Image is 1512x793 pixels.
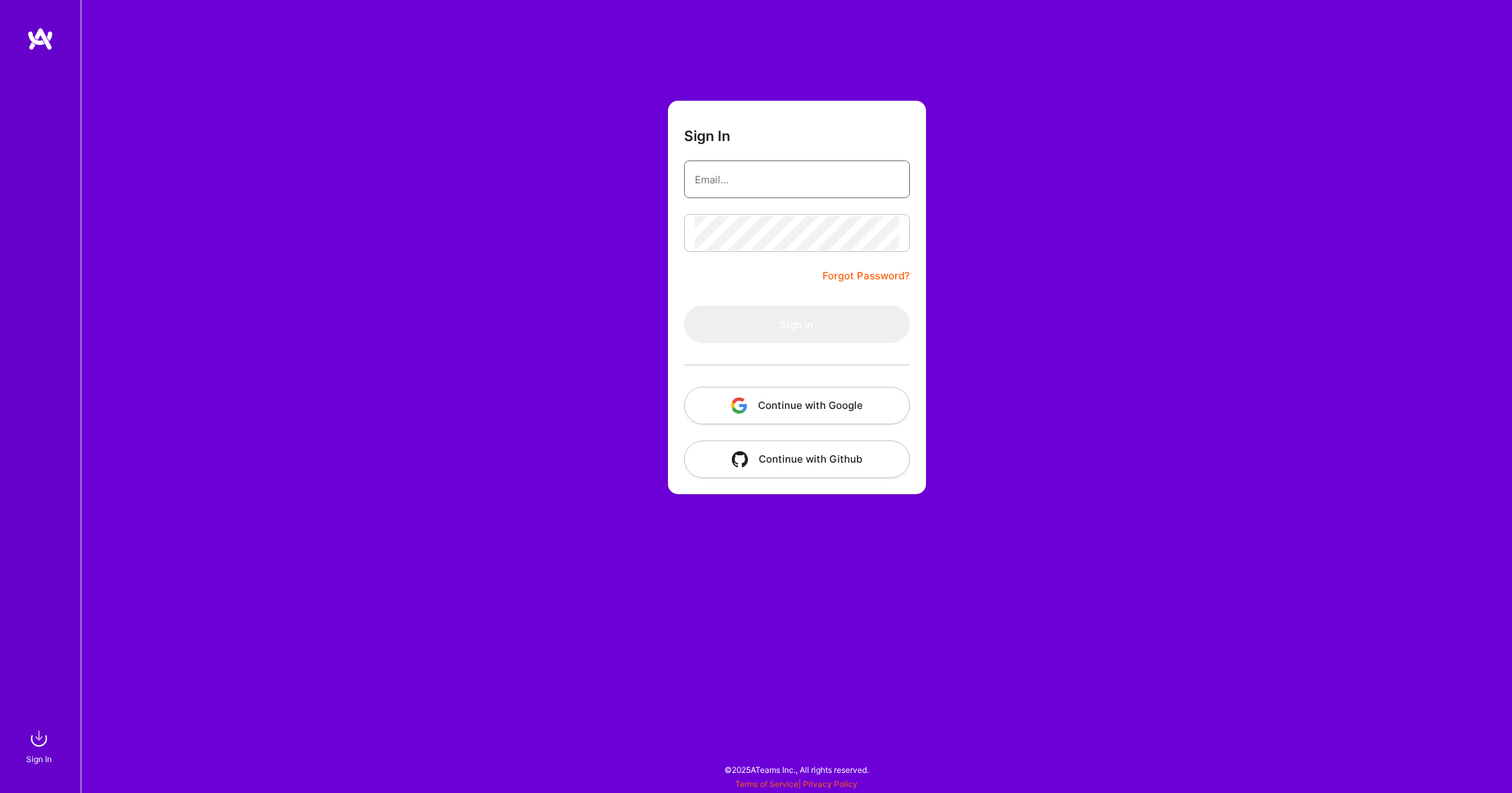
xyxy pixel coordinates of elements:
button: Continue with Github [684,440,910,478]
img: sign in [26,725,52,752]
div: © 2025 ATeams Inc., All rights reserved. [81,753,1512,786]
button: Continue with Google [684,387,910,424]
button: Sign In [684,306,910,343]
a: Privacy Policy [803,779,857,789]
h3: Sign In [684,128,730,144]
a: Forgot Password? [823,268,910,284]
img: icon [731,398,747,414]
input: Email... [695,162,899,197]
img: icon [732,451,748,467]
a: sign inSign In [28,725,52,766]
img: logo [27,27,54,51]
span: | [735,779,857,789]
div: Sign In [26,752,52,766]
a: Terms of Service [735,779,798,789]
